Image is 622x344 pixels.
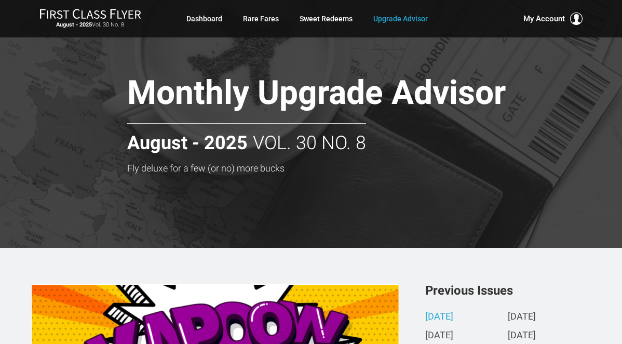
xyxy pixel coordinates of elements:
strong: August - 2025 [127,133,248,154]
h3: Previous Issues [425,284,591,297]
span: My Account [523,12,565,25]
a: [DATE] [425,330,453,341]
a: Upgrade Advisor [373,9,428,28]
h3: Fly deluxe for a few (or no) more bucks [127,163,543,174]
strong: August - 2025 [56,21,92,28]
a: First Class FlyerAugust - 2025Vol. 30 No. 8 [39,8,141,29]
a: Sweet Redeems [300,9,353,28]
a: [DATE] [425,312,453,323]
h1: Monthly Upgrade Advisor [127,75,543,115]
a: Dashboard [186,9,222,28]
a: [DATE] [508,312,536,323]
img: First Class Flyer [39,8,141,19]
h2: Vol. 30 No. 8 [127,123,366,154]
a: Rare Fares [243,9,279,28]
a: [DATE] [508,330,536,341]
small: Vol. 30 No. 8 [39,21,141,29]
button: My Account [523,12,583,25]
